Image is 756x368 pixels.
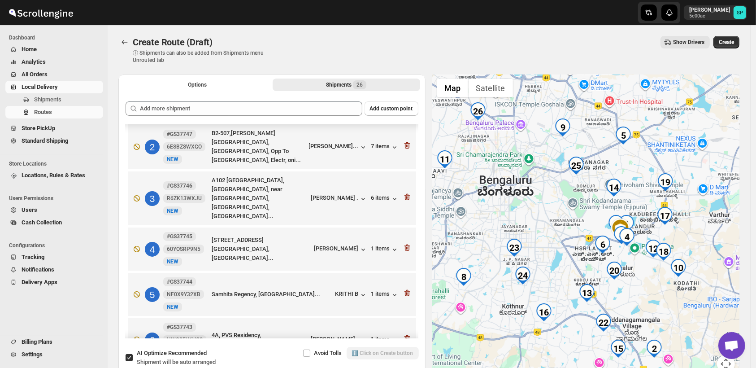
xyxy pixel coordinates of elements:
span: NF0X9Y32XB [167,291,200,298]
button: Billing Plans [5,336,103,348]
span: R6ZK13WXJU [167,195,202,202]
span: Delivery Apps [22,279,57,285]
button: Tracking [5,251,103,263]
button: Shipments [5,93,103,106]
span: Home [22,46,37,53]
div: [PERSON_NAME]... [309,143,359,149]
span: HWG8FU6VQS [167,336,203,343]
b: #GS37745 [167,233,192,240]
span: AI Optimize [137,350,207,356]
div: 6 [594,236,612,254]
button: Routes [118,36,131,48]
span: Sulakshana Pundle [734,6,746,19]
span: Tracking [22,254,44,260]
div: 6 [145,333,160,347]
p: ⓘ Shipments can also be added from Shipments menu Unrouted tab [133,49,274,64]
button: Settings [5,348,103,361]
div: 25 [567,157,585,175]
text: SP [737,10,743,16]
div: 5 [614,127,632,145]
span: Store Locations [9,160,103,167]
button: All Route Options [124,79,271,91]
div: [STREET_ADDRESS] [GEOGRAPHIC_DATA], [GEOGRAPHIC_DATA]... [212,236,311,263]
button: Delivery Apps [5,276,103,289]
div: 16 [535,303,553,321]
span: Add custom point [370,105,413,112]
div: 15 [609,340,627,358]
span: Notifications [22,266,54,273]
button: Routes [5,106,103,118]
span: Settings [22,351,43,358]
button: 7 items [371,143,399,152]
div: 3 [613,226,630,244]
button: Create [713,36,739,48]
div: 2 [645,340,663,358]
div: 3 [145,191,160,206]
div: 1 items [371,290,399,299]
button: Analytics [5,56,103,68]
div: Selected Shipments [118,94,426,342]
span: 6ESBZSWXGO [167,143,202,150]
div: 19 [656,173,674,191]
div: 4 [145,242,160,257]
div: 7 [607,215,625,233]
div: Samhita Regency, [GEOGRAPHIC_DATA]... [212,290,332,299]
div: 11 [436,150,454,168]
span: Shipment will be auto arranged [137,359,216,365]
span: Locations, Rules & Rates [22,172,85,179]
div: 14 [605,179,623,197]
span: 60YOSRP9N5 [167,245,200,253]
button: KRITHI B [335,290,368,299]
span: Cash Collection [22,219,62,226]
div: 5 [145,287,160,302]
button: 1 items [371,245,399,254]
span: Dashboard [9,34,103,41]
button: Show Drivers [660,36,710,48]
button: [PERSON_NAME]... [309,143,368,152]
span: NEW [167,304,178,310]
div: 2 [145,140,160,154]
span: Local Delivery [22,83,58,90]
div: 22 [595,314,613,332]
div: 13 [578,284,596,302]
button: Locations, Rules & Rates [5,169,103,182]
span: All Orders [22,71,48,78]
button: Cash Collection [5,216,103,229]
span: Create Route (Draft) [133,37,213,48]
img: ScrollEngine [7,1,74,24]
div: 26 [469,102,487,120]
div: 24 [514,267,532,285]
button: [PERSON_NAME] [314,245,368,254]
button: User menu [684,5,747,20]
div: 4 [618,228,636,246]
button: Add custom point [365,101,418,116]
button: [PERSON_NAME] . [311,336,368,345]
div: 4A, PVS Residency, [STREET_ADDRESS]... [212,331,308,349]
span: Standard Shipping [22,137,68,144]
div: 18 [655,243,673,261]
div: Shipments [326,80,366,89]
b: #GS37743 [167,324,192,330]
div: 20 [605,262,623,280]
span: Users [22,206,37,213]
span: Analytics [22,58,46,65]
button: Show street map [437,79,469,97]
div: 23 [505,239,523,257]
span: NEW [167,156,178,162]
button: 1 items [371,336,399,345]
span: Avoid Tolls [314,350,342,356]
b: #GS37747 [167,131,192,137]
div: 1 [617,215,635,233]
b: #GS37744 [167,279,192,285]
div: A102 [GEOGRAPHIC_DATA], [GEOGRAPHIC_DATA], near [GEOGRAPHIC_DATA], [GEOGRAPHIC_DATA], [GEOGRAPHIC... [212,176,308,221]
span: NEW [167,258,178,265]
span: Create [719,39,734,46]
button: [PERSON_NAME] . [311,194,368,203]
button: Show satellite imagery [469,79,513,97]
div: 17 [656,207,674,225]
